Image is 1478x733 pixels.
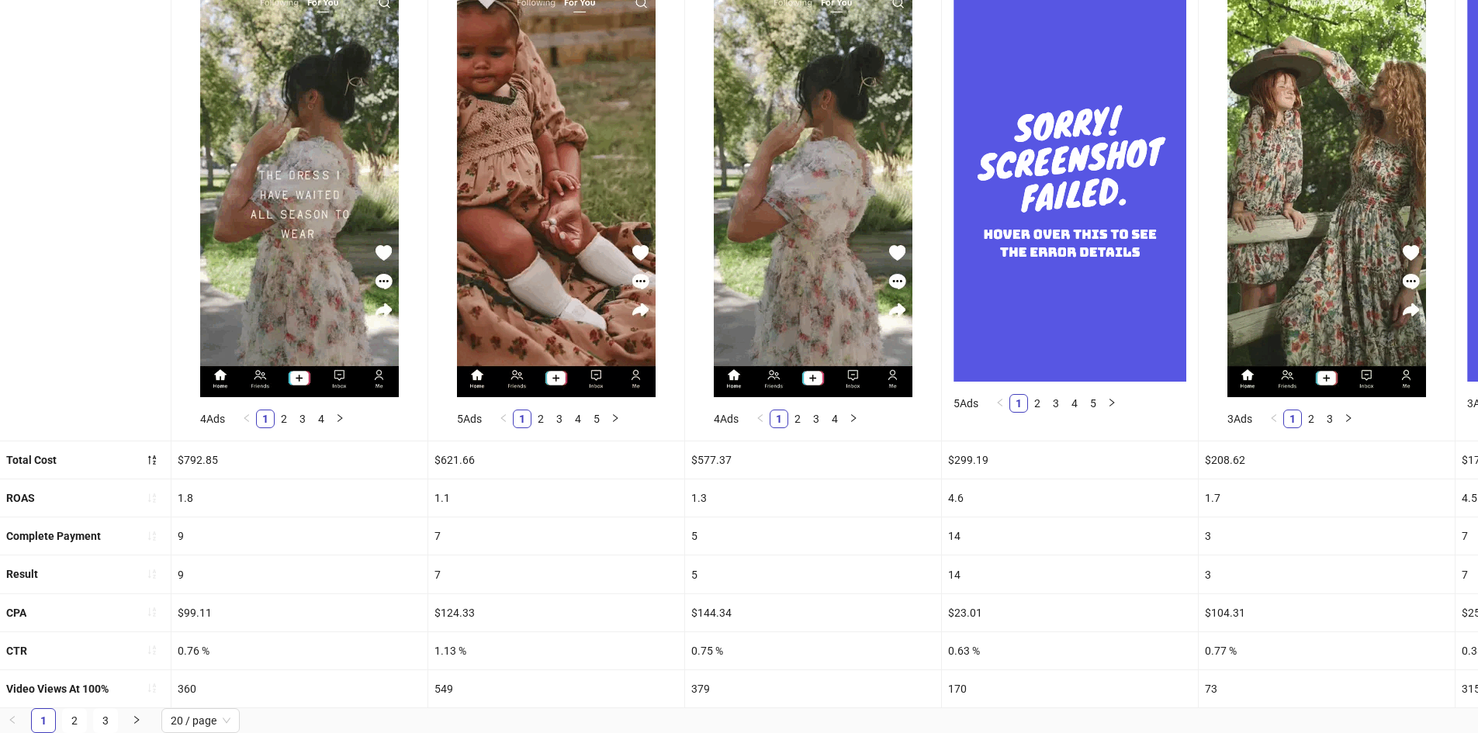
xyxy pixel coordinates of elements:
[275,410,293,428] li: 2
[428,517,684,555] div: 7
[6,568,38,580] b: Result
[428,479,684,517] div: 1.1
[237,410,256,428] button: left
[1085,395,1102,412] a: 5
[1302,410,1321,428] li: 2
[588,410,605,427] a: 5
[1199,555,1455,593] div: 3
[606,410,625,428] button: right
[1084,394,1102,413] li: 5
[1102,394,1121,413] li: Next Page
[8,715,17,724] span: left
[171,517,427,555] div: 9
[161,708,240,733] div: Page Size
[1321,410,1339,428] li: 3
[428,441,684,479] div: $621.66
[991,394,1009,413] li: Previous Page
[995,398,1005,407] span: left
[499,413,508,423] span: left
[331,410,349,428] li: Next Page
[428,670,684,707] div: 549
[569,410,587,427] a: 4
[942,594,1198,631] div: $23.01
[1107,398,1116,407] span: right
[942,670,1198,707] div: 170
[171,594,427,631] div: $99.11
[428,594,684,631] div: $124.33
[147,493,157,503] span: sort-ascending
[770,410,787,427] a: 1
[242,413,251,423] span: left
[1029,395,1046,412] a: 2
[428,632,684,669] div: 1.13 %
[1028,394,1047,413] li: 2
[685,594,941,631] div: $144.34
[532,410,549,427] a: 2
[844,410,863,428] button: right
[1321,410,1338,427] a: 3
[171,709,230,732] span: 20 / page
[1199,479,1455,517] div: 1.7
[1284,410,1301,427] a: 1
[942,632,1198,669] div: 0.63 %
[6,683,109,695] b: Video Views At 100%
[751,410,770,428] li: Previous Page
[6,530,101,542] b: Complete Payment
[551,410,568,427] a: 3
[494,410,513,428] li: Previous Page
[826,410,844,428] li: 4
[1199,594,1455,631] div: $104.31
[171,479,427,517] div: 1.8
[1227,413,1252,425] span: 3 Ads
[514,410,531,427] a: 1
[550,410,569,428] li: 3
[171,632,427,669] div: 0.76 %
[6,607,26,619] b: CPA
[685,555,941,593] div: 5
[313,410,330,427] a: 4
[942,441,1198,479] div: $299.19
[611,413,620,423] span: right
[256,410,275,428] li: 1
[1339,410,1358,428] li: Next Page
[756,413,765,423] span: left
[954,397,978,410] span: 5 Ads
[942,517,1198,555] div: 14
[606,410,625,428] li: Next Page
[1102,394,1121,413] button: right
[132,715,141,724] span: right
[335,413,344,423] span: right
[6,492,35,504] b: ROAS
[1047,395,1064,412] a: 3
[770,410,788,428] li: 1
[31,708,56,733] li: 1
[94,709,117,732] a: 3
[124,708,149,733] li: Next Page
[685,632,941,669] div: 0.75 %
[124,708,149,733] button: right
[685,517,941,555] div: 5
[1047,394,1065,413] li: 3
[1265,410,1283,428] button: left
[147,569,157,579] span: sort-ascending
[147,645,157,655] span: sort-ascending
[494,410,513,428] button: left
[32,709,55,732] a: 1
[1283,410,1302,428] li: 1
[147,455,157,465] span: sort-descending
[457,413,482,425] span: 5 Ads
[1010,395,1027,412] a: 1
[569,410,587,428] li: 4
[942,555,1198,593] div: 14
[685,441,941,479] div: $577.37
[789,410,806,427] a: 2
[531,410,550,428] li: 2
[513,410,531,428] li: 1
[147,683,157,693] span: sort-ascending
[1269,413,1279,423] span: left
[685,670,941,707] div: 379
[1065,394,1084,413] li: 4
[331,410,349,428] button: right
[1199,441,1455,479] div: $208.62
[63,709,86,732] a: 2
